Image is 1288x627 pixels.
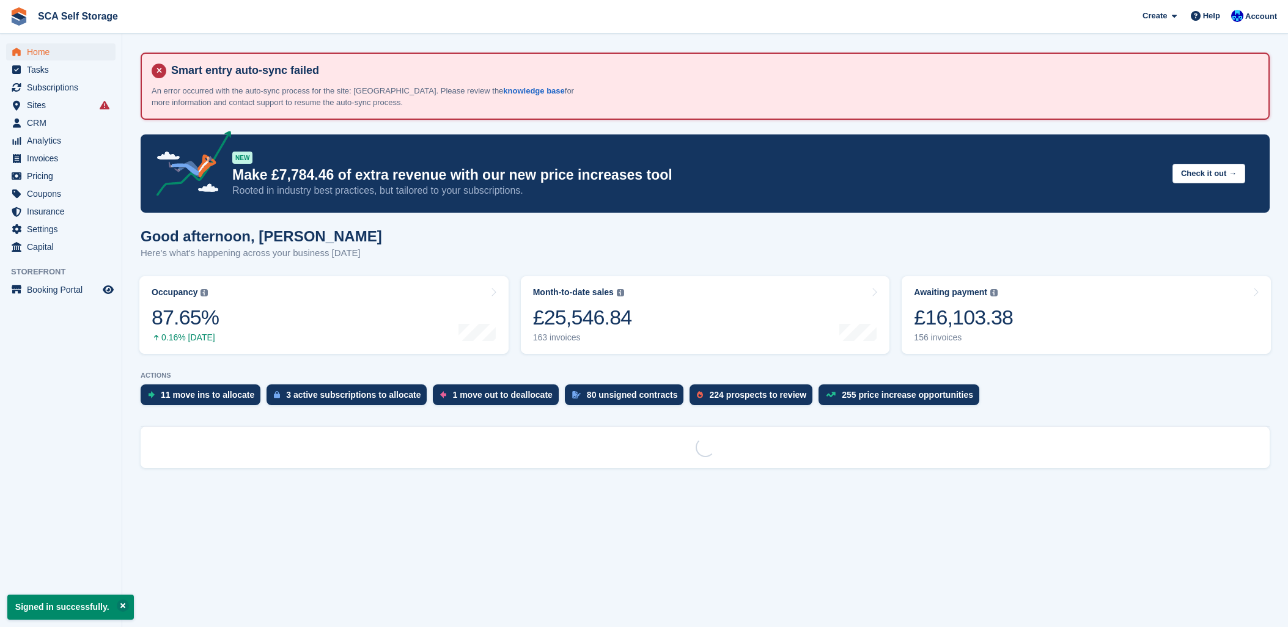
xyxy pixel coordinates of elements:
[1203,10,1220,22] span: Help
[27,114,100,131] span: CRM
[565,384,690,411] a: 80 unsigned contracts
[1231,10,1243,22] img: Kelly Neesham
[6,167,116,185] a: menu
[6,132,116,149] a: menu
[27,167,100,185] span: Pricing
[6,238,116,255] a: menu
[141,228,382,244] h1: Good afternoon, [PERSON_NAME]
[452,390,552,400] div: 1 move out to deallocate
[819,384,985,411] a: 255 price increase opportunities
[33,6,123,26] a: SCA Self Storage
[100,100,109,110] i: Smart entry sync failures have occurred
[152,332,219,343] div: 0.16% [DATE]
[232,184,1163,197] p: Rooted in industry best practices, but tailored to your subscriptions.
[141,372,1270,380] p: ACTIONS
[1245,10,1277,23] span: Account
[146,131,232,200] img: price-adjustments-announcement-icon-8257ccfd72463d97f412b2fc003d46551f7dbcb40ab6d574587a9cd5c0d94...
[914,332,1013,343] div: 156 invoices
[274,391,280,398] img: active_subscription_to_allocate_icon-d502201f5373d7db506a760aba3b589e785aa758c864c3986d89f69b8ff3...
[902,276,1271,354] a: Awaiting payment £16,103.38 156 invoices
[533,332,632,343] div: 163 invoices
[27,97,100,114] span: Sites
[6,203,116,220] a: menu
[690,384,819,411] a: 224 prospects to review
[27,281,100,298] span: Booking Portal
[6,61,116,78] a: menu
[914,287,987,298] div: Awaiting payment
[826,392,836,397] img: price_increase_opportunities-93ffe204e8149a01c8c9dc8f82e8f89637d9d84a8eef4429ea346261dce0b2c0.svg
[6,185,116,202] a: menu
[27,43,100,61] span: Home
[139,276,509,354] a: Occupancy 87.65% 0.16% [DATE]
[6,221,116,238] a: menu
[152,85,580,109] p: An error occurred with the auto-sync process for the site: [GEOGRAPHIC_DATA]. Please review the f...
[27,221,100,238] span: Settings
[141,384,267,411] a: 11 move ins to allocate
[10,7,28,26] img: stora-icon-8386f47178a22dfd0bd8f6a31ec36ba5ce8667c1dd55bd0f319d3a0aa187defe.svg
[232,152,252,164] div: NEW
[990,289,998,296] img: icon-info-grey-7440780725fd019a000dd9b08b2336e03edf1995a4989e88bcd33f0948082b44.svg
[1143,10,1167,22] span: Create
[27,238,100,255] span: Capital
[141,246,382,260] p: Here's what's happening across your business [DATE]
[709,390,806,400] div: 224 prospects to review
[166,64,1259,78] h4: Smart entry auto-sync failed
[27,79,100,96] span: Subscriptions
[27,150,100,167] span: Invoices
[27,185,100,202] span: Coupons
[27,132,100,149] span: Analytics
[533,287,614,298] div: Month-to-date sales
[1172,164,1245,184] button: Check it out →
[6,281,116,298] a: menu
[842,390,973,400] div: 255 price increase opportunities
[587,390,678,400] div: 80 unsigned contracts
[152,287,197,298] div: Occupancy
[6,43,116,61] a: menu
[27,203,100,220] span: Insurance
[27,61,100,78] span: Tasks
[440,391,446,398] img: move_outs_to_deallocate_icon-f764333ba52eb49d3ac5e1228854f67142a1ed5810a6f6cc68b1a99e826820c5.svg
[572,391,581,398] img: contract_signature_icon-13c848040528278c33f63329250d36e43548de30e8caae1d1a13099fd9432cc5.svg
[11,266,122,278] span: Storefront
[267,384,433,411] a: 3 active subscriptions to allocate
[914,305,1013,330] div: £16,103.38
[6,97,116,114] a: menu
[161,390,254,400] div: 11 move ins to allocate
[6,114,116,131] a: menu
[7,595,134,620] p: Signed in successfully.
[697,391,703,398] img: prospect-51fa495bee0391a8d652442698ab0144808aea92771e9ea1ae160a38d050c398.svg
[533,305,632,330] div: £25,546.84
[6,150,116,167] a: menu
[148,391,155,398] img: move_ins_to_allocate_icon-fdf77a2bb77ea45bf5b3d319d69a93e2d87916cf1d5bf7949dd705db3b84f3ca.svg
[286,390,421,400] div: 3 active subscriptions to allocate
[101,282,116,297] a: Preview store
[521,276,890,354] a: Month-to-date sales £25,546.84 163 invoices
[152,305,219,330] div: 87.65%
[617,289,624,296] img: icon-info-grey-7440780725fd019a000dd9b08b2336e03edf1995a4989e88bcd33f0948082b44.svg
[6,79,116,96] a: menu
[503,86,564,95] a: knowledge base
[433,384,564,411] a: 1 move out to deallocate
[201,289,208,296] img: icon-info-grey-7440780725fd019a000dd9b08b2336e03edf1995a4989e88bcd33f0948082b44.svg
[232,166,1163,184] p: Make £7,784.46 of extra revenue with our new price increases tool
